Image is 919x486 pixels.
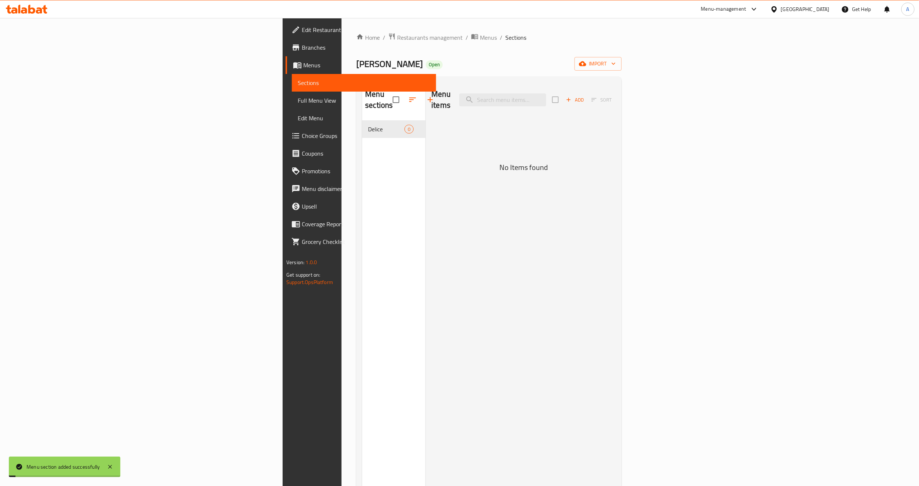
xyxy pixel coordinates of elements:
[587,94,616,106] span: Select section first
[286,127,436,145] a: Choice Groups
[781,5,830,13] div: [GEOGRAPHIC_DATA]
[306,258,317,267] span: 1.0.0
[302,167,430,175] span: Promotions
[286,39,436,56] a: Branches
[286,56,436,74] a: Menus
[388,92,404,107] span: Select all sections
[26,463,100,471] div: Menu section added successfully
[286,145,436,162] a: Coupons
[292,92,436,109] a: Full Menu View
[362,120,425,138] div: Delice0
[286,215,436,233] a: Coverage Report
[575,57,622,71] button: import
[286,162,436,180] a: Promotions
[431,89,450,111] h2: Menu items
[432,162,616,173] h5: No Items found
[286,258,304,267] span: Version:
[286,21,436,39] a: Edit Restaurant
[563,94,587,106] span: Add item
[356,33,622,42] nav: breadcrumb
[302,220,430,228] span: Coverage Report
[362,117,425,141] nav: Menu sections
[286,198,436,215] a: Upsell
[286,233,436,251] a: Grocery Checklist
[292,109,436,127] a: Edit Menu
[286,180,436,198] a: Menu disclaimer
[459,93,546,106] input: search
[404,91,421,109] span: Sort sections
[302,202,430,211] span: Upsell
[701,5,746,14] div: Menu-management
[466,33,468,42] li: /
[565,96,585,104] span: Add
[302,184,430,193] span: Menu disclaimer
[286,270,320,280] span: Get support on:
[286,277,333,287] a: Support.OpsPlatform
[298,78,430,87] span: Sections
[563,94,587,106] button: Add
[480,33,497,42] span: Menus
[302,43,430,52] span: Branches
[302,25,430,34] span: Edit Restaurant
[292,74,436,92] a: Sections
[302,149,430,158] span: Coupons
[906,5,909,13] span: A
[471,33,497,42] a: Menus
[405,126,413,133] span: 0
[500,33,502,42] li: /
[580,59,616,68] span: import
[302,237,430,246] span: Grocery Checklist
[298,114,430,123] span: Edit Menu
[505,33,526,42] span: Sections
[302,131,430,140] span: Choice Groups
[368,125,404,134] span: Delice
[421,91,439,109] button: Add section
[303,61,430,70] span: Menus
[298,96,430,105] span: Full Menu View
[404,125,414,134] div: items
